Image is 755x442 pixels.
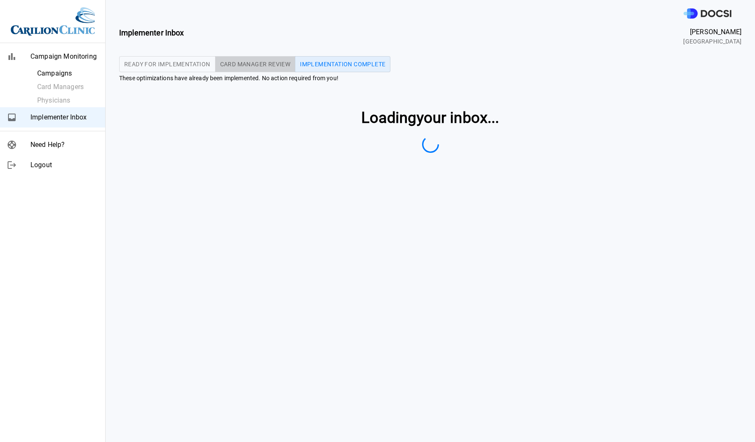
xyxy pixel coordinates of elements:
[37,68,98,79] span: Campaigns
[11,7,95,36] img: Site Logo
[119,56,215,72] button: Ready for Implementation
[119,74,741,83] span: These optimizations have already been implemented. No action required from you!
[30,160,98,170] span: Logout
[220,61,291,67] span: Card Manager Review
[295,56,390,72] button: Implementation Complete
[119,28,184,37] b: Implementer Inbox
[30,52,98,62] span: Campaign Monitoring
[300,61,385,67] span: Implementation Complete
[683,37,741,46] span: [GEOGRAPHIC_DATA]
[361,106,499,129] span: Loading your inbox ...
[30,140,98,150] span: Need Help?
[683,27,741,37] span: [PERSON_NAME]
[124,61,210,67] span: Ready for Implementation
[684,8,731,19] img: DOCSI Logo
[30,112,98,122] span: Implementer Inbox
[215,56,296,72] button: Card Manager Review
